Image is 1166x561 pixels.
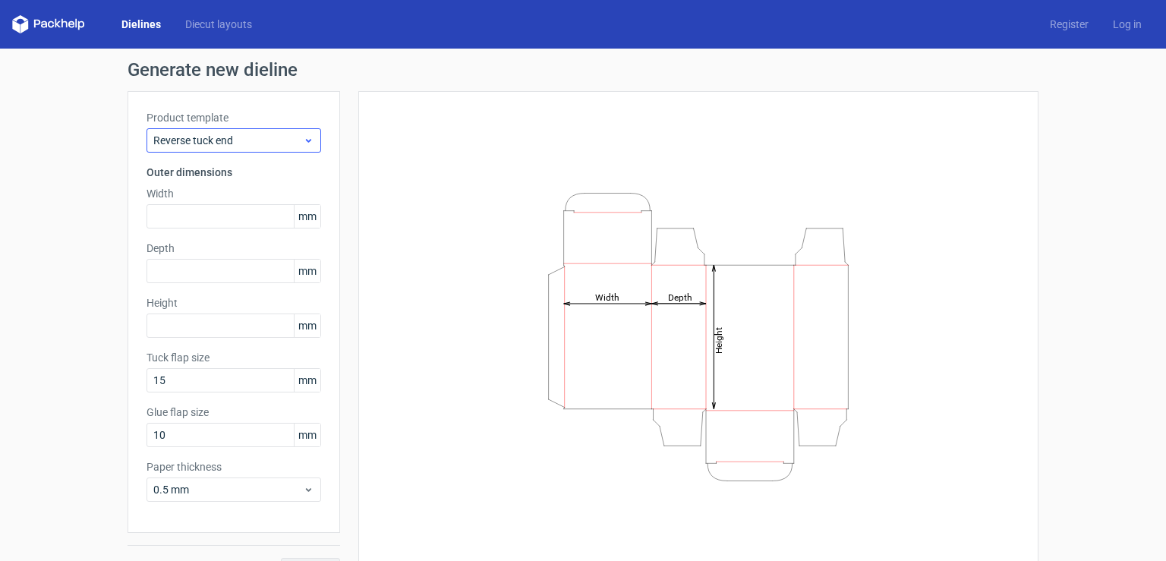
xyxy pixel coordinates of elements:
span: mm [294,424,320,446]
h3: Outer dimensions [147,165,321,180]
label: Paper thickness [147,459,321,474]
span: mm [294,369,320,392]
a: Log in [1101,17,1154,32]
span: 0.5 mm [153,482,303,497]
a: Dielines [109,17,173,32]
label: Product template [147,110,321,125]
a: Register [1038,17,1101,32]
label: Tuck flap size [147,350,321,365]
tspan: Height [714,326,724,353]
span: mm [294,314,320,337]
tspan: Width [595,292,619,302]
label: Width [147,186,321,201]
label: Depth [147,241,321,256]
span: mm [294,205,320,228]
label: Glue flap size [147,405,321,420]
span: Reverse tuck end [153,133,303,148]
label: Height [147,295,321,310]
tspan: Depth [668,292,692,302]
span: mm [294,260,320,282]
h1: Generate new dieline [128,61,1038,79]
a: Diecut layouts [173,17,264,32]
